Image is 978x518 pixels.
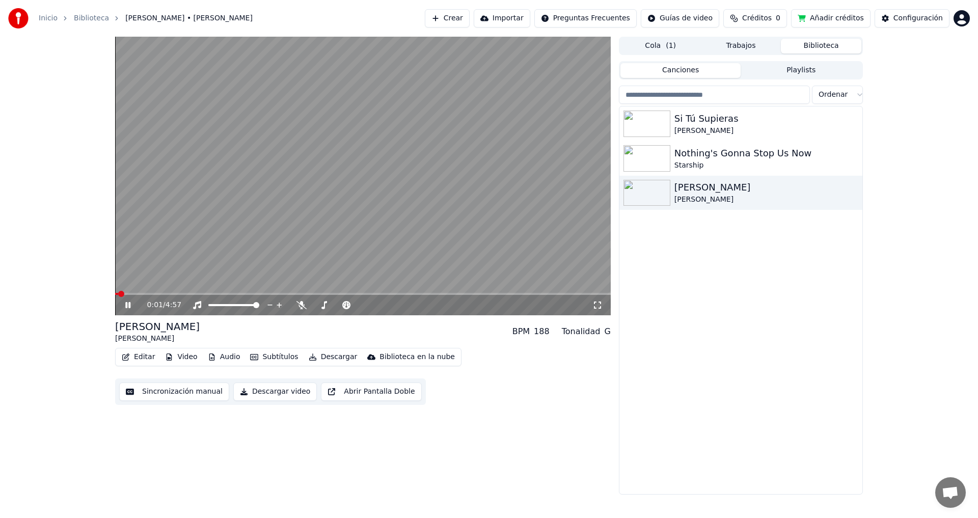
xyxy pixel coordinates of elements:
[321,383,421,401] button: Abrir Pantalla Doble
[39,13,58,23] a: Inicio
[641,9,719,28] button: Guías de video
[875,9,949,28] button: Configuración
[39,13,253,23] nav: breadcrumb
[674,195,858,205] div: [PERSON_NAME]
[781,39,861,53] button: Biblioteca
[604,325,610,338] div: G
[741,63,861,78] button: Playlists
[893,13,943,23] div: Configuración
[674,180,858,195] div: [PERSON_NAME]
[674,146,858,160] div: Nothing's Gonna Stop Us Now
[147,300,172,310] div: /
[674,160,858,171] div: Starship
[935,477,966,508] div: Chat abierto
[119,383,229,401] button: Sincronización manual
[233,383,317,401] button: Descargar video
[674,112,858,126] div: Si Tú Supieras
[674,126,858,136] div: [PERSON_NAME]
[723,9,787,28] button: Créditos0
[115,319,200,334] div: [PERSON_NAME]
[474,9,530,28] button: Importar
[742,13,772,23] span: Créditos
[246,350,302,364] button: Subtítulos
[819,90,848,100] span: Ordenar
[791,9,871,28] button: Añadir créditos
[701,39,781,53] button: Trabajos
[512,325,530,338] div: BPM
[118,350,159,364] button: Editar
[776,13,780,23] span: 0
[425,9,470,28] button: Crear
[115,334,200,344] div: [PERSON_NAME]
[8,8,29,29] img: youka
[305,350,362,364] button: Descargar
[147,300,163,310] span: 0:01
[562,325,601,338] div: Tonalidad
[161,350,201,364] button: Video
[379,352,455,362] div: Biblioteca en la nube
[166,300,181,310] span: 4:57
[620,39,701,53] button: Cola
[666,41,676,51] span: ( 1 )
[204,350,244,364] button: Audio
[74,13,109,23] a: Biblioteca
[534,9,637,28] button: Preguntas Frecuentes
[534,325,550,338] div: 188
[125,13,253,23] span: [PERSON_NAME] • [PERSON_NAME]
[620,63,741,78] button: Canciones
